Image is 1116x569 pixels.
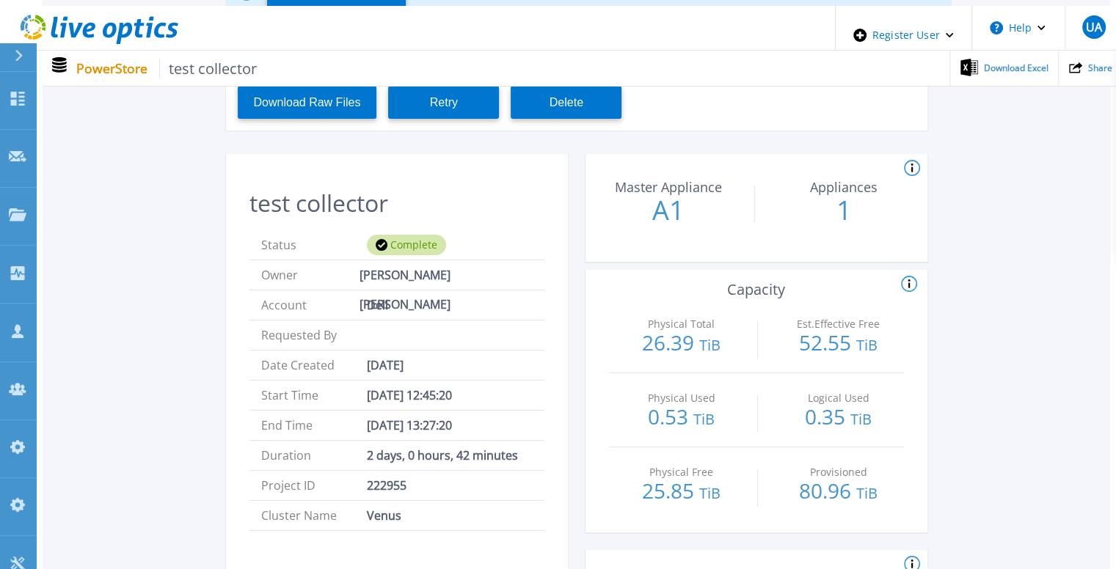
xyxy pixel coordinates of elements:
[972,6,1064,50] button: Help
[261,501,367,530] span: Cluster Name
[773,406,903,430] p: 0.35
[511,86,621,119] button: Delete
[261,471,367,500] span: Project ID
[590,180,747,194] p: Master Appliance
[238,86,377,119] button: Download Raw Files
[856,483,878,503] span: TiB
[261,290,367,320] span: Account
[367,381,452,410] span: [DATE] 12:45:20
[776,393,900,403] p: Logical Used
[693,409,715,429] span: TiB
[1085,21,1101,33] span: UA
[367,350,404,380] span: [DATE]
[619,319,743,329] p: Physical Total
[616,480,747,504] p: 25.85
[261,381,367,410] span: Start Time
[616,332,747,356] p: 26.39
[619,393,743,403] p: Physical Used
[616,406,747,430] p: 0.53
[586,197,751,224] p: A1
[261,411,367,440] span: End Time
[159,59,258,78] span: test collector
[261,441,367,470] span: Duration
[367,235,446,255] div: Complete
[762,197,927,224] p: 1
[261,260,360,290] span: Owner
[776,467,900,477] p: Provisioned
[249,187,544,219] h2: test collector
[773,332,903,356] p: 52.55
[776,319,900,329] p: Est.Effective Free
[765,180,922,194] p: Appliances
[619,467,743,477] p: Physical Free
[367,411,452,440] span: [DATE] 13:27:20
[773,480,903,504] p: 80.96
[261,230,367,260] span: Status
[367,441,518,470] span: 2 days, 0 hours, 42 minutes
[856,335,878,355] span: TiB
[367,501,401,530] span: Venus
[984,64,1048,73] span: Download Excel
[367,471,406,500] span: 222955
[699,483,721,503] span: TiB
[699,335,721,355] span: TiB
[76,59,258,78] p: PowerStore
[367,290,388,320] span: Dell
[388,86,499,119] button: Retry
[850,409,872,429] span: TiB
[1088,64,1112,73] span: Share
[261,320,367,350] span: Requested By
[836,6,971,65] div: Register User
[360,260,532,290] span: [PERSON_NAME] [PERSON_NAME]
[261,350,367,380] span: Date Created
